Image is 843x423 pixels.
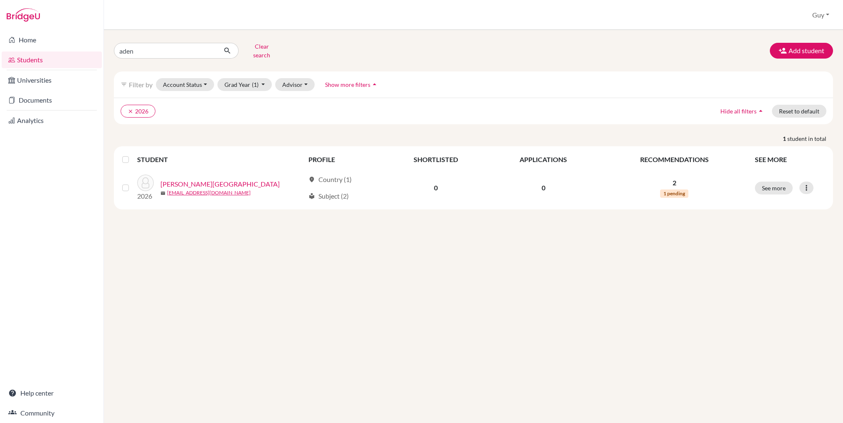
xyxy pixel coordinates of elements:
[160,191,165,196] span: mail
[772,105,826,118] button: Reset to default
[808,7,833,23] button: Guy
[2,32,102,48] a: Home
[370,80,379,89] i: arrow_drop_up
[7,8,40,22] img: Bridge-U
[2,112,102,129] a: Analytics
[783,134,787,143] strong: 1
[383,170,488,206] td: 0
[488,150,599,170] th: APPLICATIONS
[308,176,315,183] span: location_on
[488,170,599,206] td: 0
[217,78,272,91] button: Grad Year(1)
[787,134,833,143] span: student in total
[137,175,154,191] img: Si-Ahmed, Aden
[757,107,765,115] i: arrow_drop_up
[303,150,383,170] th: PROFILE
[128,108,133,114] i: clear
[2,385,102,401] a: Help center
[137,191,154,201] p: 2026
[2,52,102,68] a: Students
[2,405,102,421] a: Community
[599,150,750,170] th: RECOMMENDATIONS
[308,175,352,184] div: Country (1)
[604,178,745,188] p: 2
[239,40,285,61] button: Clear search
[770,43,833,59] button: Add student
[156,78,214,91] button: Account Status
[129,81,153,89] span: Filter by
[252,81,259,88] span: (1)
[121,105,155,118] button: clear2026
[755,182,793,194] button: See more
[167,189,251,197] a: [EMAIL_ADDRESS][DOMAIN_NAME]
[2,72,102,89] a: Universities
[713,105,772,118] button: Hide all filtersarrow_drop_up
[121,81,127,88] i: filter_list
[660,189,688,198] span: 1 pending
[308,193,315,199] span: local_library
[318,78,386,91] button: Show more filtersarrow_drop_up
[750,150,830,170] th: SEE MORE
[383,150,488,170] th: SHORTLISTED
[137,150,303,170] th: STUDENT
[308,191,349,201] div: Subject (2)
[114,43,217,59] input: Find student by name...
[160,179,280,189] a: [PERSON_NAME][GEOGRAPHIC_DATA]
[325,81,370,88] span: Show more filters
[275,78,315,91] button: Advisor
[720,108,757,115] span: Hide all filters
[2,92,102,108] a: Documents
